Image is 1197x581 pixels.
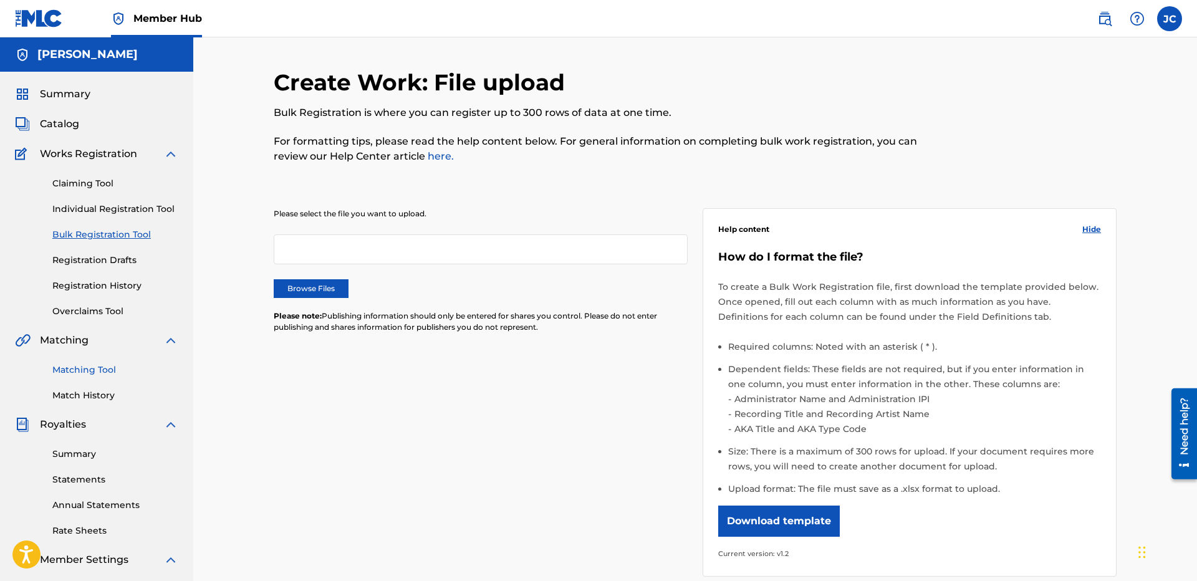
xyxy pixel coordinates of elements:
a: Registration History [52,279,178,292]
a: here. [425,150,454,162]
a: Summary [52,448,178,461]
a: Registration Drafts [52,254,178,267]
li: Dependent fields: These fields are not required, but if you enter information in one column, you ... [728,362,1101,444]
li: Upload format: The file must save as a .xlsx format to upload. [728,481,1101,496]
img: Works Registration [15,146,31,161]
span: Help content [718,224,769,235]
span: Hide [1082,224,1101,235]
img: expand [163,333,178,348]
a: Rate Sheets [52,524,178,537]
li: AKA Title and AKA Type Code [731,421,1101,436]
button: Download template [718,506,840,537]
a: Public Search [1092,6,1117,31]
img: expand [163,552,178,567]
div: Help [1125,6,1150,31]
a: Annual Statements [52,499,178,512]
iframe: Resource Center [1162,383,1197,485]
span: Works Registration [40,146,137,161]
li: Required columns: Noted with an asterisk ( * ). [728,339,1101,362]
span: Catalog [40,117,79,132]
a: Matching Tool [52,363,178,377]
span: Matching [40,333,89,348]
iframe: Chat Widget [1135,521,1197,581]
span: Member Hub [133,11,202,26]
span: Member Settings [40,552,128,567]
a: CatalogCatalog [15,117,79,132]
a: Statements [52,473,178,486]
img: MLC Logo [15,9,63,27]
img: search [1097,11,1112,26]
h2: Create Work: File upload [274,69,571,97]
h5: JOSEPH WHITFIELD CARRILLO [37,47,138,62]
h5: How do I format the file? [718,250,1101,264]
div: Drag [1138,534,1146,571]
img: Accounts [15,47,30,62]
a: Overclaims Tool [52,305,178,318]
img: help [1130,11,1145,26]
img: Matching [15,333,31,348]
p: Publishing information should only be entered for shares you control. Please do not enter publish... [274,310,688,333]
p: Bulk Registration is where you can register up to 300 rows of data at one time. [274,105,923,120]
img: expand [163,417,178,432]
span: Royalties [40,417,86,432]
div: User Menu [1157,6,1182,31]
img: Catalog [15,117,30,132]
img: Top Rightsholder [111,11,126,26]
span: Summary [40,87,90,102]
p: For formatting tips, please read the help content below. For general information on completing bu... [274,134,923,164]
a: Individual Registration Tool [52,203,178,216]
a: Match History [52,389,178,402]
img: Summary [15,87,30,102]
p: Please select the file you want to upload. [274,208,688,219]
li: Size: There is a maximum of 300 rows for upload. If your document requires more rows, you will ne... [728,444,1101,481]
li: Administrator Name and Administration IPI [731,391,1101,406]
p: Current version: v1.2 [718,546,1101,561]
a: SummarySummary [15,87,90,102]
p: To create a Bulk Work Registration file, first download the template provided below. Once opened,... [718,279,1101,324]
a: Bulk Registration Tool [52,228,178,241]
span: Please note: [274,311,322,320]
a: Claiming Tool [52,177,178,190]
img: expand [163,146,178,161]
img: Royalties [15,417,30,432]
label: Browse Files [274,279,349,298]
li: Recording Title and Recording Artist Name [731,406,1101,421]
